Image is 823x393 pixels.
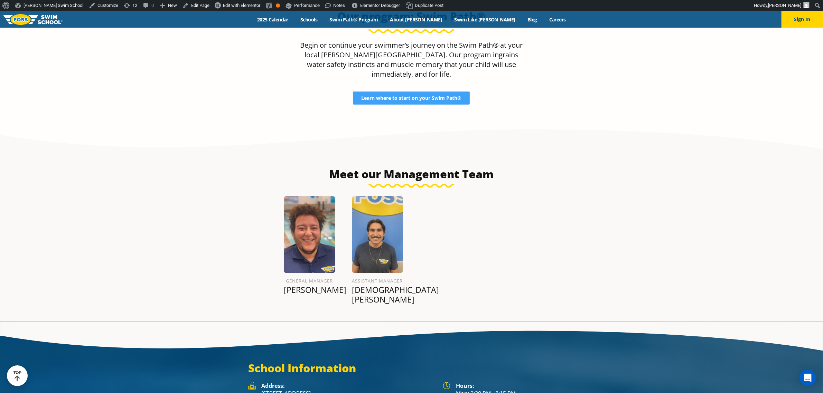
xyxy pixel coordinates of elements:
[384,16,448,23] a: About [PERSON_NAME]
[782,11,823,28] button: Sign In
[352,285,403,304] p: [DEMOGRAPHIC_DATA][PERSON_NAME]
[3,14,63,25] img: FOSS Swim School Logo
[223,3,260,8] span: Edit with Elementor
[284,277,335,285] h6: General Manager
[284,285,335,295] p: [PERSON_NAME]
[276,3,280,8] div: OK
[261,382,285,390] strong: Address:
[305,40,523,79] span: at your local [PERSON_NAME][GEOGRAPHIC_DATA]. Our program ingrains water safety instincts and mus...
[361,96,461,100] span: Learn where to start on your Swim Path®
[768,3,801,8] span: [PERSON_NAME]
[248,382,256,390] img: Foss Location Address
[300,40,499,50] span: Begin or continue your swimmer’s journey on the Swim Path®
[443,382,450,390] img: Foss Location Hours
[543,16,572,23] a: Careers
[352,196,403,273] img: Kristian-Orozco.png
[521,16,543,23] a: Blog
[13,371,21,381] div: TOP
[248,361,574,375] h3: School Information
[251,16,294,23] a: 2025 Calendar
[448,16,522,23] a: Swim Like [PERSON_NAME]
[352,277,403,285] h6: Assistant Manager
[353,92,470,105] a: Learn where to start on your Swim Path®
[294,16,324,23] a: Schools
[799,370,816,386] div: Open Intercom Messenger
[248,167,574,181] h3: Meet our Management Team
[456,382,474,390] strong: Hours:
[284,196,335,273] img: FOSS-Profile-Photo-15.png
[324,16,384,23] a: Swim Path® Program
